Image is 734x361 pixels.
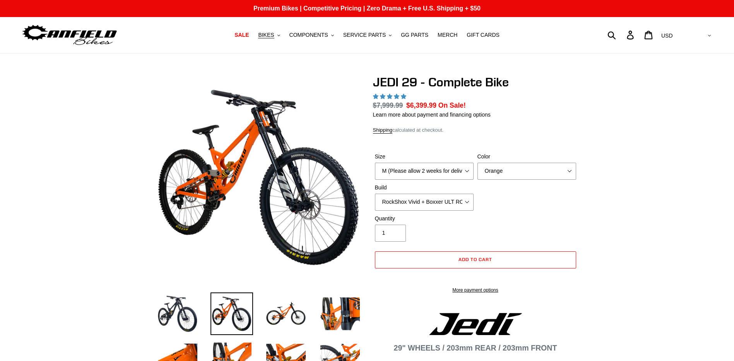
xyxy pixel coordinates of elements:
a: GIFT CARDS [463,30,503,40]
img: Canfield Bikes [21,23,118,47]
label: Quantity [375,215,474,223]
label: Build [375,184,474,192]
strong: 29" WHEELS / 203mm REAR / 203mm FRONT [394,344,557,352]
label: Color [477,153,576,161]
button: SERVICE PARTS [339,30,395,40]
img: JEDI 29 - Complete Bike [158,76,360,278]
s: $7,999.99 [373,101,403,109]
img: Load image into Gallery viewer, JEDI 29 - Complete Bike [265,292,307,335]
span: SERVICE PARTS [343,32,386,38]
span: GG PARTS [401,32,428,38]
img: Load image into Gallery viewer, JEDI 29 - Complete Bike [156,292,199,335]
span: GIFT CARDS [467,32,500,38]
button: Add to cart [375,251,576,268]
img: Load image into Gallery viewer, JEDI 29 - Complete Bike [210,292,253,335]
a: More payment options [375,287,576,294]
a: MERCH [434,30,461,40]
button: BIKES [254,30,284,40]
div: calculated at checkout. [373,126,578,134]
input: Search [612,26,631,43]
span: On Sale! [438,100,466,110]
a: SALE [231,30,253,40]
button: COMPONENTS [286,30,338,40]
h1: JEDI 29 - Complete Bike [373,75,578,89]
span: COMPONENTS [289,32,328,38]
a: GG PARTS [397,30,432,40]
img: Load image into Gallery viewer, JEDI 29 - Complete Bike [319,292,361,335]
span: Add to cart [459,256,492,262]
span: 5.00 stars [373,93,408,100]
span: $6,399.99 [406,101,436,109]
label: Size [375,153,474,161]
span: BIKES [258,32,274,38]
span: MERCH [438,32,457,38]
a: Shipping [373,127,393,134]
a: Learn more about payment and financing options [373,112,491,118]
span: SALE [234,32,249,38]
img: Jedi Logo [429,313,522,335]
